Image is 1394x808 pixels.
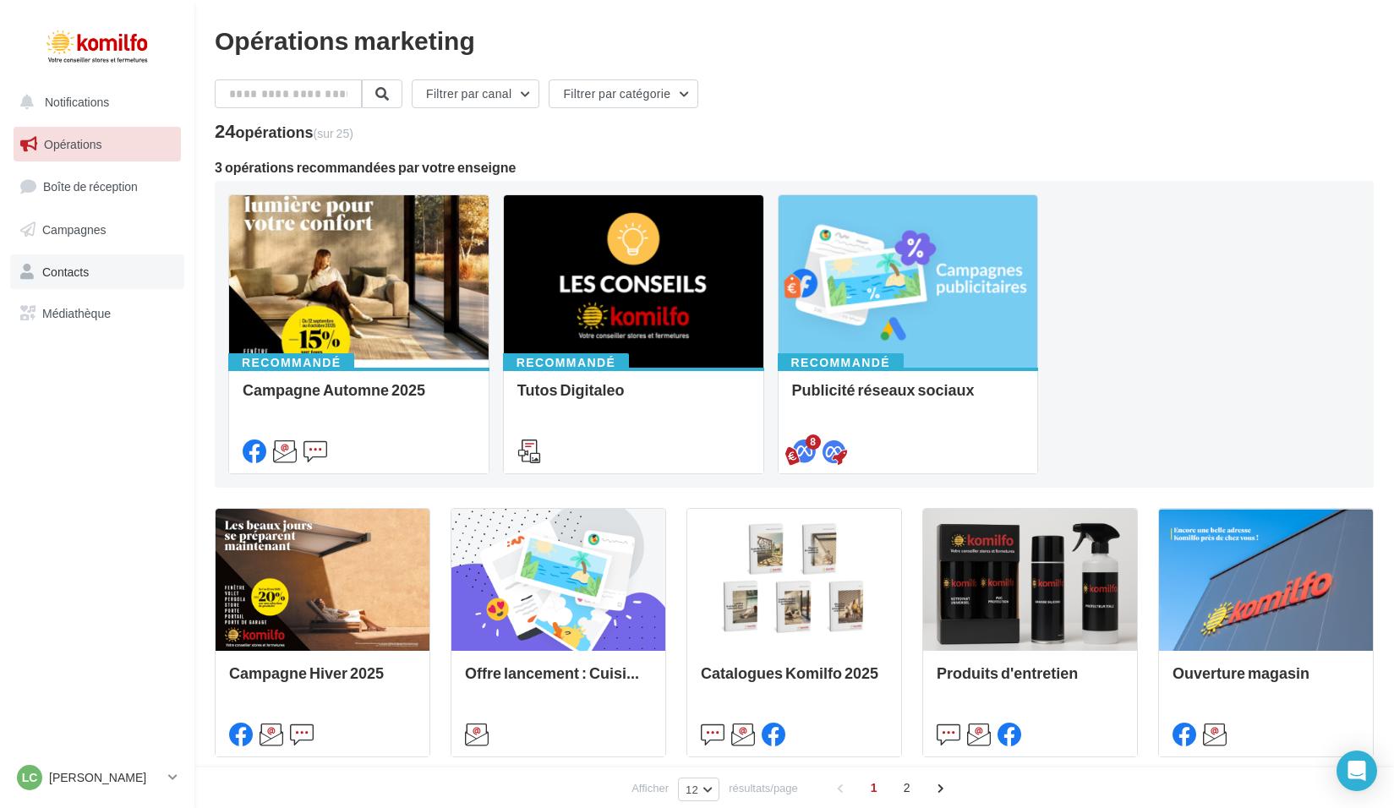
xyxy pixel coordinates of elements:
[49,769,161,786] p: [PERSON_NAME]
[10,85,178,120] button: Notifications
[43,179,138,194] span: Boîte de réception
[22,769,38,786] span: Lc
[215,122,353,140] div: 24
[314,126,353,140] span: (sur 25)
[549,79,698,108] button: Filtrer par catégorie
[10,127,184,162] a: Opérations
[215,161,1374,174] div: 3 opérations recommandées par votre enseigne
[10,296,184,331] a: Médiathèque
[45,95,109,109] span: Notifications
[806,434,821,450] div: 8
[861,774,888,801] span: 1
[14,762,181,794] a: Lc [PERSON_NAME]
[503,353,629,372] div: Recommandé
[729,780,798,796] span: résultats/page
[235,124,353,139] div: opérations
[894,774,921,801] span: 2
[517,381,750,415] div: Tutos Digitaleo
[631,780,669,796] span: Afficher
[412,79,539,108] button: Filtrer par canal
[42,306,111,320] span: Médiathèque
[937,664,1123,698] div: Produits d'entretien
[1337,751,1377,791] div: Open Intercom Messenger
[10,168,184,205] a: Boîte de réception
[686,783,698,796] span: 12
[778,353,904,372] div: Recommandé
[792,381,1025,415] div: Publicité réseaux sociaux
[10,254,184,290] a: Contacts
[228,353,354,372] div: Recommandé
[42,222,107,237] span: Campagnes
[10,212,184,248] a: Campagnes
[229,664,416,698] div: Campagne Hiver 2025
[678,778,719,801] button: 12
[465,664,652,698] div: Offre lancement : Cuisine extérieur
[215,27,1374,52] div: Opérations marketing
[44,137,101,151] span: Opérations
[42,264,89,278] span: Contacts
[1173,664,1359,698] div: Ouverture magasin
[701,664,888,698] div: Catalogues Komilfo 2025
[243,381,475,415] div: Campagne Automne 2025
